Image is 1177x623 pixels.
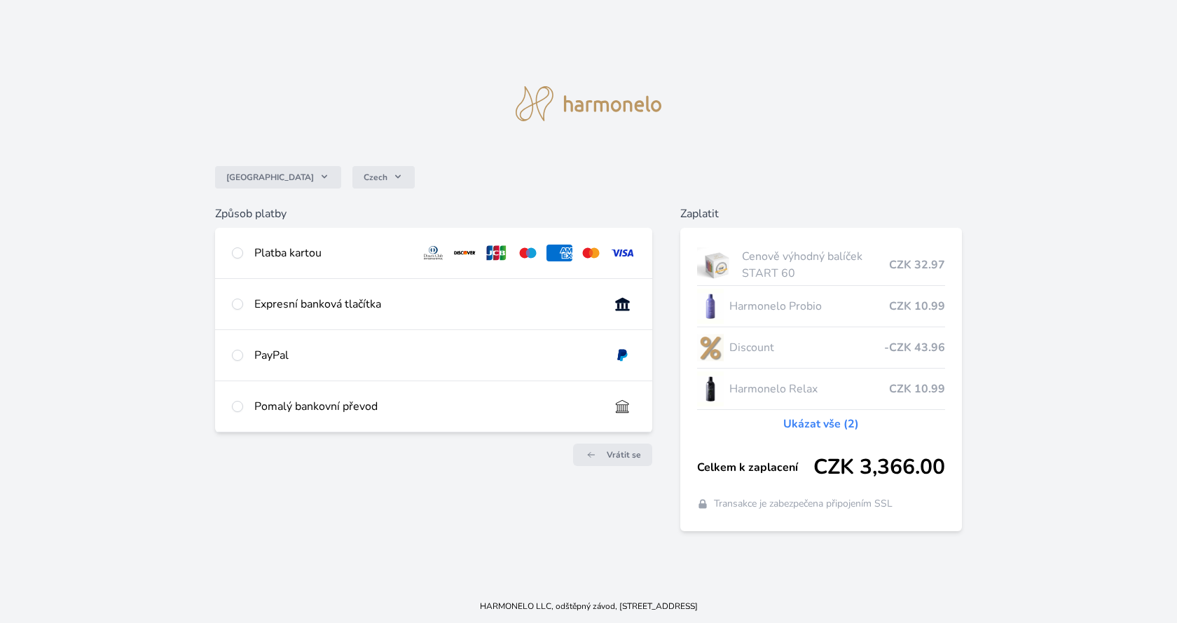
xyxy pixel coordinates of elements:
[610,347,635,364] img: paypal.svg
[697,247,737,282] img: start.jpg
[452,245,478,261] img: discover.svg
[254,347,598,364] div: PayPal
[573,444,652,466] a: Vrátit se
[420,245,446,261] img: diners.svg
[483,245,509,261] img: jcb.svg
[742,248,889,282] span: Cenově výhodný balíček START 60
[783,416,859,432] a: Ukázat vše (2)
[515,245,541,261] img: maestro.svg
[254,245,410,261] div: Platba kartou
[697,459,814,476] span: Celkem k zaplacení
[714,497,893,511] span: Transakce je zabezpečena připojením SSL
[610,398,635,415] img: bankTransfer_IBAN.svg
[607,449,641,460] span: Vrátit se
[610,296,635,313] img: onlineBanking_CZ.svg
[884,339,945,356] span: -CZK 43.96
[226,172,314,183] span: [GEOGRAPHIC_DATA]
[813,455,945,480] span: CZK 3,366.00
[254,398,598,415] div: Pomalý bankovní převod
[364,172,387,183] span: Czech
[889,298,945,315] span: CZK 10.99
[729,381,890,397] span: Harmonelo Relax
[697,289,724,324] img: CLEAN_PROBIO_se_stinem_x-lo.jpg
[516,86,661,121] img: logo.svg
[578,245,604,261] img: mc.svg
[729,298,890,315] span: Harmonelo Probio
[889,381,945,397] span: CZK 10.99
[889,256,945,273] span: CZK 32.97
[697,330,724,365] img: discount-lo.png
[352,166,415,189] button: Czech
[254,296,598,313] div: Expresní banková tlačítka
[215,166,341,189] button: [GEOGRAPHIC_DATA]
[610,245,635,261] img: visa.svg
[215,205,652,222] h6: Způsob platby
[680,205,963,222] h6: Zaplatit
[729,339,885,356] span: Discount
[697,371,724,406] img: CLEAN_RELAX_se_stinem_x-lo.jpg
[546,245,572,261] img: amex.svg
